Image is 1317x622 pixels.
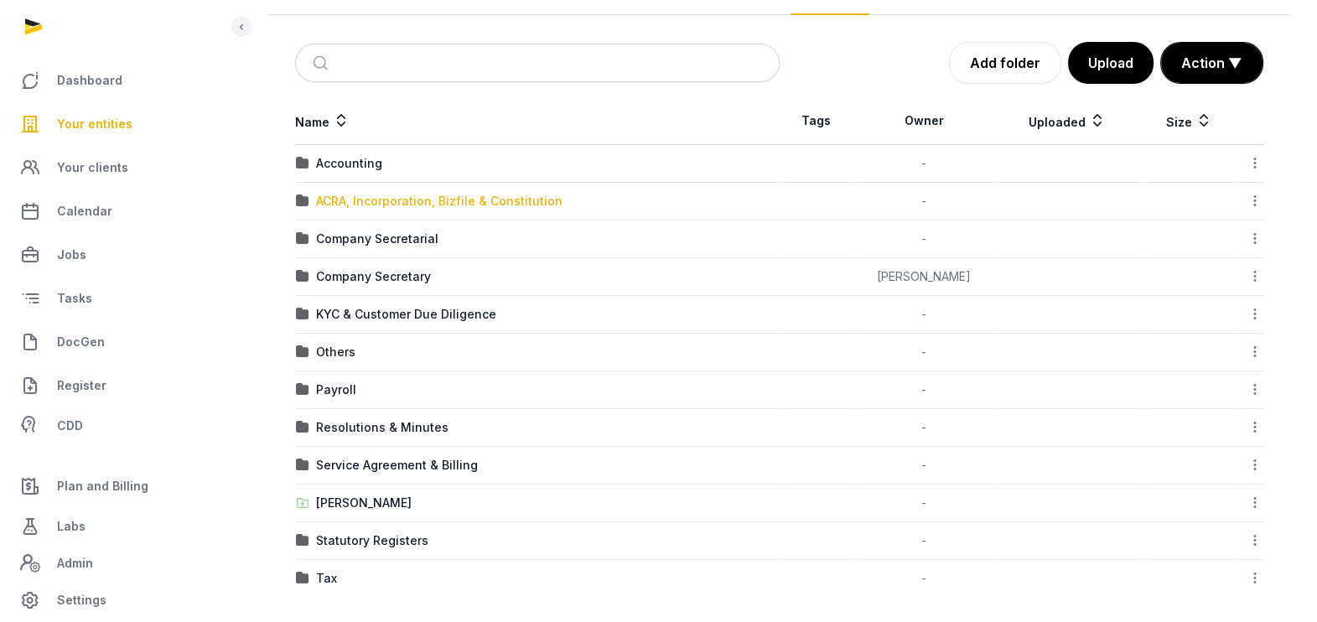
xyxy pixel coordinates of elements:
[57,114,132,134] span: Your entities
[853,522,995,560] td: -
[316,419,449,436] div: Resolutions & Minutes
[1161,43,1263,83] button: Action ▼
[13,235,227,275] a: Jobs
[296,459,309,472] img: folder.svg
[316,570,337,587] div: Tax
[13,104,227,144] a: Your entities
[853,447,995,485] td: -
[296,534,309,547] img: folder.svg
[13,409,227,443] a: CDD
[296,308,309,321] img: folder.svg
[303,44,342,81] button: Submit
[57,416,83,436] span: CDD
[853,258,995,296] td: [PERSON_NAME]
[296,496,309,510] img: folder-upload.svg
[316,268,431,285] div: Company Secretary
[316,155,382,172] div: Accounting
[995,97,1140,145] th: Uploaded
[316,495,412,511] div: [PERSON_NAME]
[316,532,428,549] div: Statutory Registers
[13,148,227,188] a: Your clients
[296,157,309,170] img: folder.svg
[853,145,995,183] td: -
[13,466,227,506] a: Plan and Billing
[780,97,853,145] th: Tags
[57,516,86,536] span: Labs
[13,506,227,547] a: Labs
[296,270,309,283] img: folder.svg
[296,232,309,246] img: folder.svg
[296,383,309,397] img: folder.svg
[296,572,309,585] img: folder.svg
[853,334,995,371] td: -
[57,201,112,221] span: Calendar
[296,421,309,434] img: folder.svg
[316,231,438,247] div: Company Secretarial
[13,60,227,101] a: Dashboard
[57,288,92,308] span: Tasks
[57,476,148,496] span: Plan and Billing
[13,365,227,406] a: Register
[1140,97,1239,145] th: Size
[57,590,106,610] span: Settings
[853,560,995,598] td: -
[57,158,128,178] span: Your clients
[316,193,563,210] div: ACRA, Incorporation, Bizfile & Constitution
[57,553,93,573] span: Admin
[296,345,309,359] img: folder.svg
[1068,42,1154,84] button: Upload
[13,191,227,231] a: Calendar
[853,183,995,220] td: -
[295,97,780,145] th: Name
[316,457,478,474] div: Service Agreement & Billing
[13,580,227,620] a: Settings
[853,409,995,447] td: -
[853,485,995,522] td: -
[296,194,309,208] img: folder.svg
[316,344,355,360] div: Others
[853,220,995,258] td: -
[13,547,227,580] a: Admin
[57,70,122,91] span: Dashboard
[853,371,995,409] td: -
[13,322,227,362] a: DocGen
[853,296,995,334] td: -
[316,381,356,398] div: Payroll
[57,376,106,396] span: Register
[57,332,105,352] span: DocGen
[316,306,496,323] div: KYC & Customer Due Diligence
[13,278,227,319] a: Tasks
[57,245,86,265] span: Jobs
[853,97,995,145] th: Owner
[949,42,1061,84] a: Add folder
